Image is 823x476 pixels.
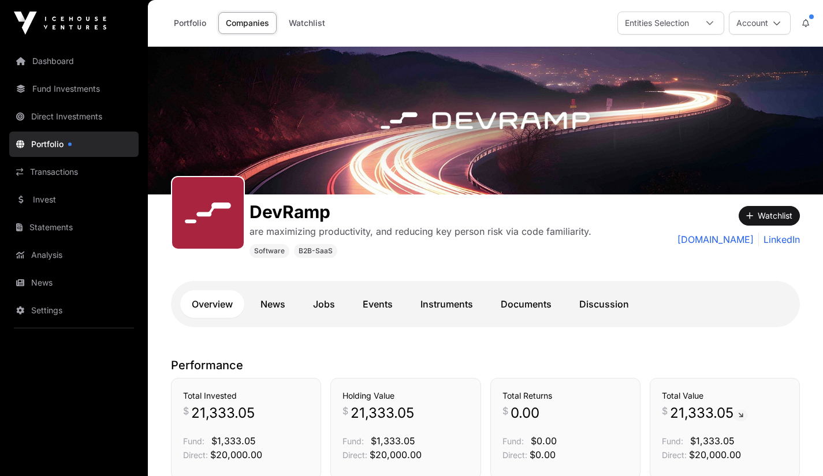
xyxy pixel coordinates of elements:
span: Fund: [662,436,683,446]
a: Events [351,290,404,318]
a: Portfolio [9,132,139,157]
span: Direct: [183,450,208,460]
span: Fund: [342,436,364,446]
span: B2B-SaaS [299,246,333,256]
h1: DevRamp [249,201,591,222]
a: Transactions [9,159,139,185]
div: Entities Selection [618,12,696,34]
a: Dashboard [9,48,139,74]
span: $0.00 [530,449,556,460]
span: $ [662,404,668,418]
a: News [249,290,297,318]
span: $1,333.05 [371,435,415,447]
a: Documents [489,290,563,318]
iframe: Chat Widget [765,421,823,476]
h3: Total Invested [183,390,309,402]
span: $ [502,404,508,418]
h3: Total Returns [502,390,628,402]
a: News [9,270,139,295]
a: Invest [9,187,139,212]
a: Fund Investments [9,76,139,102]
span: Direct: [502,450,527,460]
span: 21,333.05 [351,404,414,422]
button: Watchlist [739,206,800,226]
p: are maximizing productivity, and reducing key person risk via code familiarity. [249,224,591,238]
span: $20,000.00 [370,449,422,460]
a: LinkedIn [758,233,800,246]
span: 0.00 [511,404,539,422]
img: SVGs_DevRamp.svg [177,182,239,244]
span: Fund: [183,436,204,446]
img: Icehouse Ventures Logo [14,12,106,35]
span: 21,333.05 [191,404,255,422]
h3: Total Value [662,390,788,402]
p: Performance [171,357,800,373]
img: DevRamp [148,47,823,194]
span: Direct: [662,450,687,460]
a: Portfolio [166,12,214,34]
a: Instruments [409,290,485,318]
a: Jobs [301,290,347,318]
span: 21,333.05 [670,404,748,422]
a: Discussion [568,290,640,318]
span: $ [342,404,348,418]
span: Direct: [342,450,367,460]
span: $0.00 [531,435,557,447]
a: Analysis [9,242,139,268]
a: Direct Investments [9,104,139,129]
nav: Tabs [180,290,791,318]
a: Overview [180,290,244,318]
a: Companies [218,12,277,34]
a: [DOMAIN_NAME] [677,233,754,246]
a: Statements [9,215,139,240]
button: Account [729,12,791,35]
span: Fund: [502,436,524,446]
span: $ [183,404,189,418]
span: $20,000.00 [210,449,262,460]
a: Watchlist [281,12,333,34]
a: Settings [9,298,139,323]
span: Software [254,246,285,256]
span: $1,333.05 [690,435,735,447]
span: $20,000.00 [689,449,741,460]
span: $1,333.05 [211,435,256,447]
h3: Holding Value [342,390,468,402]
